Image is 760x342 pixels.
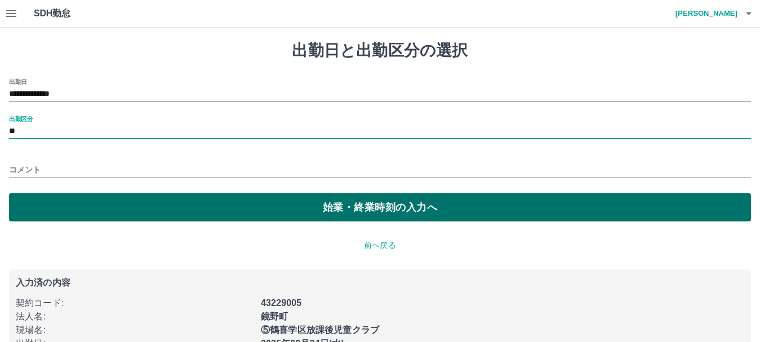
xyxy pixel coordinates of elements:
[16,296,254,310] p: 契約コード :
[9,41,751,60] h1: 出勤日と出勤区分の選択
[9,193,751,221] button: 始業・終業時刻の入力へ
[261,298,301,308] b: 43229005
[261,325,379,335] b: ⑤鶴喜学区放課後児童クラブ
[16,323,254,337] p: 現場名 :
[261,312,288,321] b: 鏡野町
[16,278,744,287] p: 入力済の内容
[9,114,33,123] label: 出勤区分
[16,310,254,323] p: 法人名 :
[9,239,751,251] p: 前へ戻る
[9,77,27,86] label: 出勤日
